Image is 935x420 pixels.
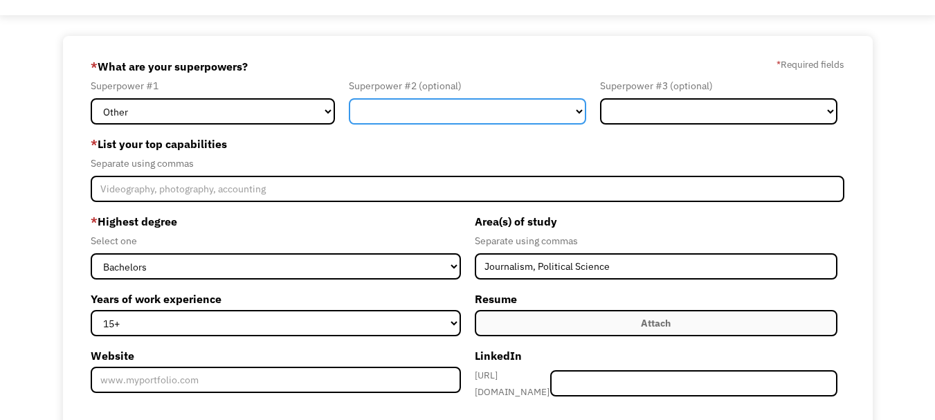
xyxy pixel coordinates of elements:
[91,210,460,232] label: Highest degree
[475,253,837,280] input: Anthropology, Education
[91,133,844,155] label: List your top capabilities
[475,210,837,232] label: Area(s) of study
[777,56,844,73] label: Required fields
[641,315,671,331] div: Attach
[91,77,335,94] div: Superpower #1
[91,288,460,310] label: Years of work experience
[349,77,586,94] div: Superpower #2 (optional)
[475,310,837,336] label: Attach
[475,367,551,400] div: [URL][DOMAIN_NAME]
[91,367,460,393] input: www.myportfolio.com
[475,232,837,249] div: Separate using commas
[475,345,837,367] label: LinkedIn
[91,55,248,77] label: What are your superpowers?
[91,345,460,367] label: Website
[91,155,844,172] div: Separate using commas
[600,77,837,94] div: Superpower #3 (optional)
[91,176,844,202] input: Videography, photography, accounting
[91,232,460,249] div: Select one
[475,288,837,310] label: Resume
